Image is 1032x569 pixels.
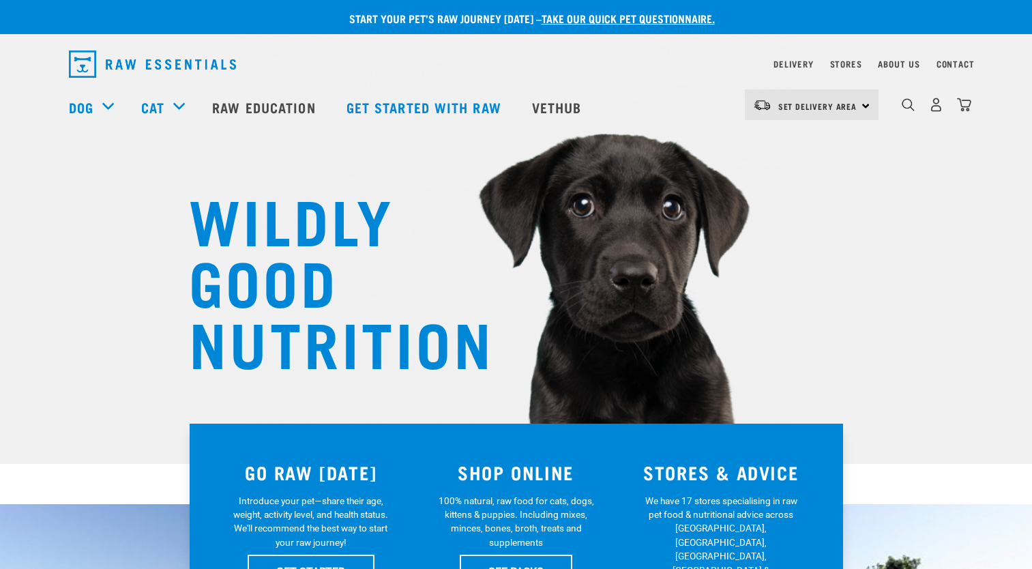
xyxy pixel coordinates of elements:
a: Dog [69,97,93,117]
a: About Us [878,61,919,66]
h3: GO RAW [DATE] [217,462,406,483]
img: user.png [929,98,943,112]
h3: STORES & ADVICE [627,462,816,483]
h3: SHOP ONLINE [422,462,610,483]
nav: dropdown navigation [58,45,975,83]
p: Introduce your pet—share their age, weight, activity level, and health status. We'll recommend th... [231,494,391,550]
a: Vethub [518,80,599,134]
img: van-moving.png [753,99,771,111]
span: Set Delivery Area [778,104,857,108]
img: Raw Essentials Logo [69,50,236,78]
a: Raw Education [198,80,332,134]
p: 100% natural, raw food for cats, dogs, kittens & puppies. Including mixes, minces, bones, broth, ... [436,494,596,550]
a: Cat [141,97,164,117]
a: Stores [830,61,862,66]
img: home-icon-1@2x.png [902,98,915,111]
h1: WILDLY GOOD NUTRITION [189,188,462,372]
a: Contact [937,61,975,66]
img: home-icon@2x.png [957,98,971,112]
a: Delivery [773,61,813,66]
a: take our quick pet questionnaire. [542,15,715,21]
a: Get started with Raw [333,80,518,134]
